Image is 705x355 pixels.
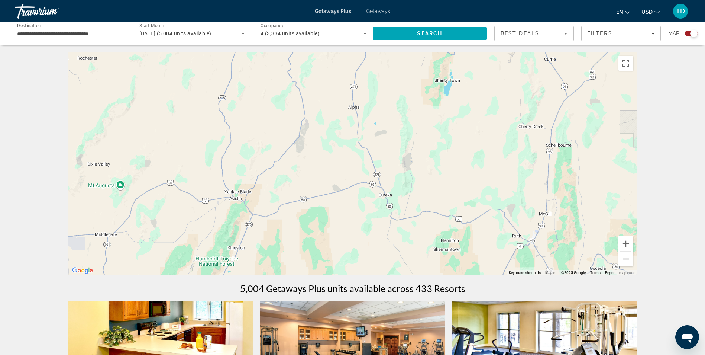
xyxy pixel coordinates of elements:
[366,8,390,14] a: Getaways
[675,325,699,349] iframe: Button to launch messaging window
[240,283,465,294] h1: 5,004 Getaways Plus units available across 433 Resorts
[618,56,633,71] button: Toggle fullscreen view
[618,252,633,266] button: Zoom out
[587,31,612,36] span: Filters
[261,31,320,36] span: 4 (3,334 units available)
[15,1,89,21] a: Travorium
[671,3,690,19] button: User Menu
[641,9,653,15] span: USD
[616,6,630,17] button: Change language
[616,9,623,15] span: en
[501,31,539,36] span: Best Deals
[618,236,633,251] button: Zoom in
[581,26,661,41] button: Filters
[70,266,95,275] a: Open this area in Google Maps (opens a new window)
[676,7,685,15] span: TD
[417,31,442,36] span: Search
[70,266,95,275] img: Google
[373,27,487,40] button: Search
[501,29,567,38] mat-select: Sort by
[17,29,123,38] input: Select destination
[509,270,541,275] button: Keyboard shortcuts
[641,6,660,17] button: Change currency
[261,23,284,28] span: Occupancy
[590,271,601,275] a: Terms (opens in new tab)
[545,271,586,275] span: Map data ©2025 Google
[139,31,211,36] span: [DATE] (5,004 units available)
[605,271,635,275] a: Report a map error
[139,23,164,28] span: Start Month
[17,23,41,28] span: Destination
[315,8,351,14] a: Getaways Plus
[668,28,679,39] span: Map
